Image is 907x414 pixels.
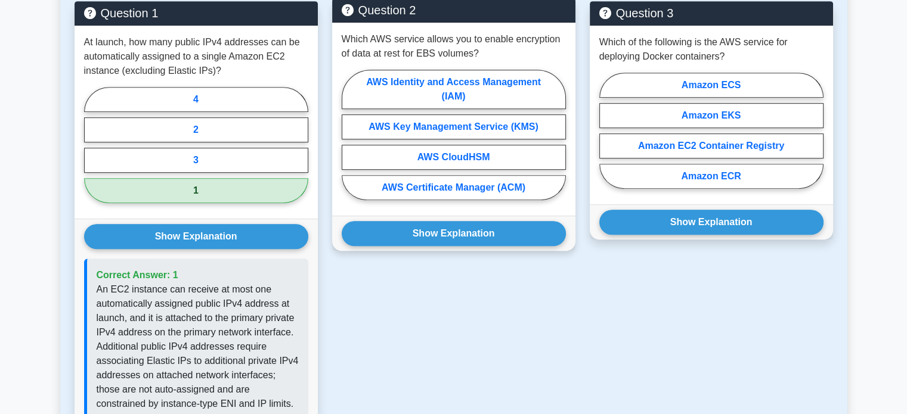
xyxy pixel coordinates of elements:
p: Which of the following is the AWS service for deploying Docker containers? [599,35,824,64]
label: Amazon EC2 Container Registry [599,133,824,158]
label: Amazon ECS [599,73,824,98]
button: Show Explanation [84,224,308,249]
label: AWS Key Management Service (KMS) [342,114,566,139]
label: 4 [84,87,308,112]
p: Which AWS service allows you to enable encryption of data at rest for EBS volumes? [342,32,566,61]
label: 3 [84,148,308,173]
button: Show Explanation [342,221,566,246]
label: AWS CloudHSM [342,145,566,170]
p: At launch, how many public IPv4 addresses can be automatically assigned to a single Amazon EC2 in... [84,35,308,78]
label: Amazon ECR [599,164,824,189]
label: Amazon EKS [599,103,824,128]
label: AWS Identity and Access Management (IAM) [342,70,566,109]
label: 2 [84,117,308,142]
label: 1 [84,178,308,203]
span: Correct Answer: 1 [97,270,178,280]
h5: Question 3 [599,6,824,20]
h5: Question 2 [342,3,566,17]
button: Show Explanation [599,210,824,235]
label: AWS Certificate Manager (ACM) [342,175,566,200]
h5: Question 1 [84,6,308,20]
